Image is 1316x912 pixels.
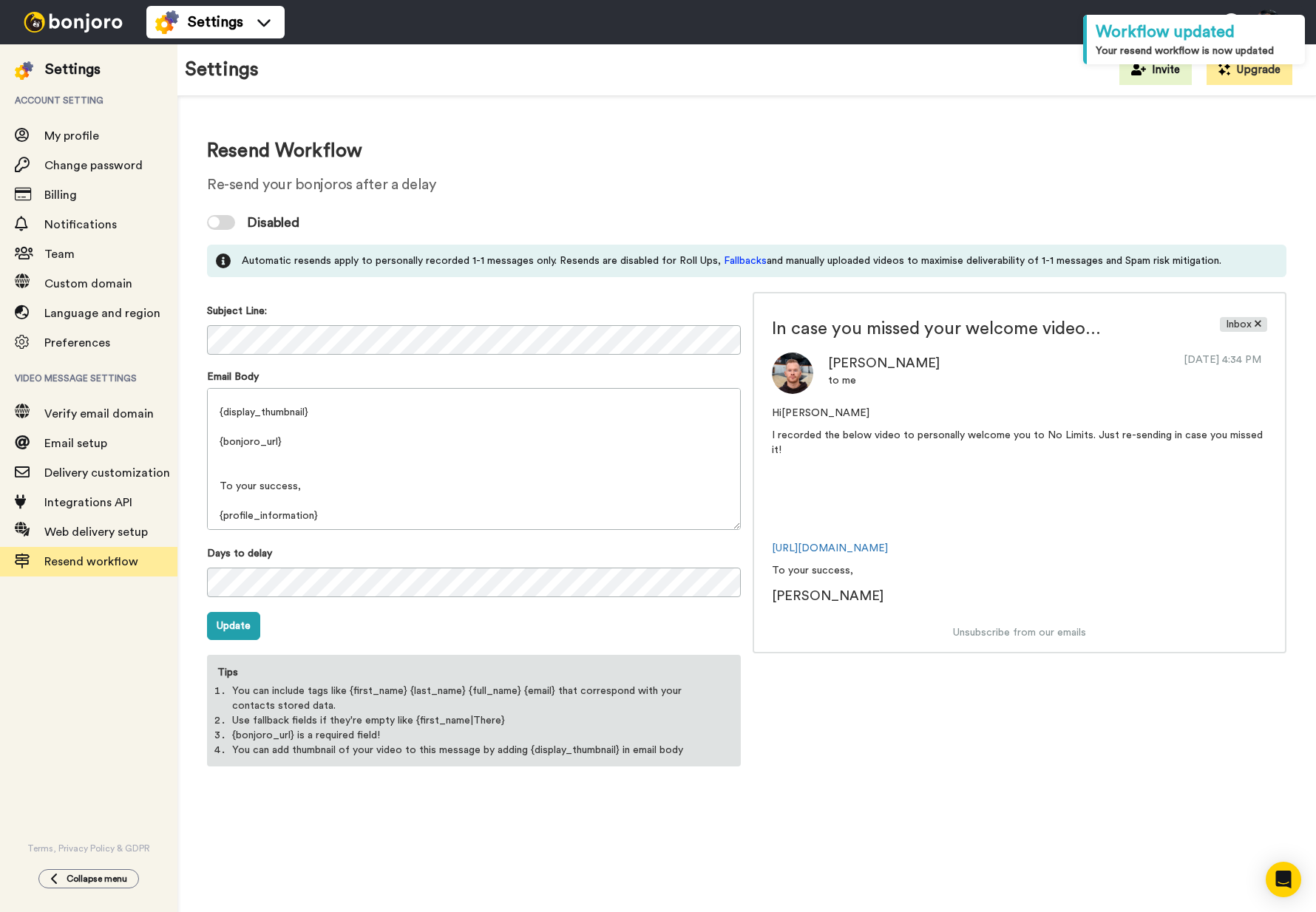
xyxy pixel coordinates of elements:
[232,728,716,743] li: {bonjoro_url} is a required field!
[44,189,77,201] span: Billing
[208,656,247,680] label: Tips
[44,556,138,568] span: Resend workflow
[44,130,99,142] span: My profile
[247,212,299,233] span: Disabled
[188,12,243,33] span: Settings
[1266,862,1301,897] div: Open Intercom Messenger
[1119,55,1192,85] button: Invite
[232,713,716,728] li: Use fallback fields if they're empty like {first_name|There}
[232,743,716,758] li: You can add thumbnail of your video to this message by adding {display_thumbnail} in email body
[207,177,1286,193] h2: Re-send your bonjoros after a delay
[772,428,1267,457] p: I recorded the below video to personally welcome you to No Limits. Just re-sending in case you mi...
[1178,353,1267,367] span: [DATE] 4:34 PM
[44,248,75,260] span: Team
[207,612,260,640] button: Update
[828,375,856,386] span: to me
[772,353,813,394] img: Pete Maunder
[67,873,127,885] span: Collapse menu
[828,356,940,370] span: [PERSON_NAME]
[45,59,101,80] div: Settings
[232,684,716,713] li: You can include tags like {first_name} {last_name} {full_name} {email} that correspond with your ...
[1096,21,1296,44] div: Workflow updated
[18,12,129,33] img: bj-logo-header-white.svg
[207,140,1286,162] h1: Resend Workflow
[772,543,888,554] a: [URL][DOMAIN_NAME]
[155,10,179,34] img: settings-colored.svg
[44,307,160,319] span: Language and region
[772,563,1267,578] p: To your success,
[44,408,154,420] span: Verify email domain
[772,589,883,602] span: [PERSON_NAME]
[15,61,33,80] img: settings-colored.svg
[44,467,170,479] span: Delivery customization
[38,869,139,888] button: Collapse menu
[772,317,1184,341] span: In case you missed your welcome video...
[44,160,143,171] span: Change password
[44,278,132,290] span: Custom domain
[1220,317,1267,332] span: Inbox
[1096,44,1296,58] div: Your resend workflow is now updated
[242,253,1221,268] span: Automatic resends apply to personally recorded 1-1 messages only. Resends are disabled for Roll U...
[207,304,267,319] label: Subject Line:
[1207,55,1292,85] button: Upgrade
[44,497,132,508] span: Integrations API
[207,546,272,561] label: Days to delay
[207,370,259,384] label: Email Body
[724,256,767,266] span: Fallbacks
[44,219,117,231] span: Notifications
[44,438,107,449] span: Email setup
[772,406,1267,421] p: Hi [PERSON_NAME]
[44,526,148,538] span: Web delivery setup
[185,59,259,81] h1: Settings
[754,625,1285,640] div: Unsubscribe from our emails
[44,337,110,349] span: Preferences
